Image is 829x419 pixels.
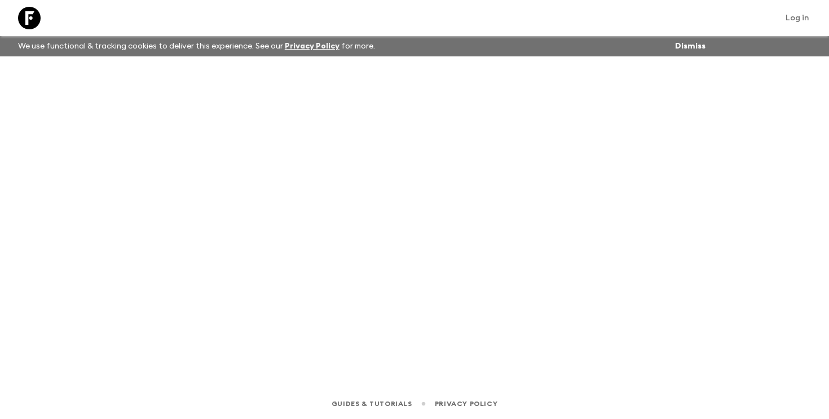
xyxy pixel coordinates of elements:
[14,36,380,56] p: We use functional & tracking cookies to deliver this experience. See our for more.
[779,10,815,26] a: Log in
[672,38,708,54] button: Dismiss
[435,398,497,410] a: Privacy Policy
[332,398,412,410] a: Guides & Tutorials
[285,42,339,50] a: Privacy Policy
